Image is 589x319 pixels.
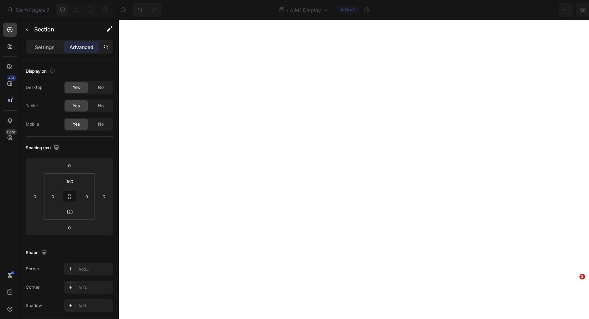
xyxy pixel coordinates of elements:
[26,266,40,272] div: Border
[98,103,104,109] span: No
[98,84,104,91] span: No
[73,84,80,91] span: Yes
[78,284,111,291] div: Add...
[73,103,80,109] span: Yes
[26,143,61,153] div: Spacing (px)
[63,206,77,217] input: 120px
[30,191,40,202] input: 0
[62,222,77,233] input: 0
[548,6,566,14] div: Publish
[119,20,589,319] iframe: Design area
[26,121,39,127] div: Mobile
[78,266,111,272] div: Add...
[34,25,92,34] p: Section
[35,43,55,51] p: Settings
[542,3,572,17] button: Publish
[5,129,17,135] div: Beta
[73,121,80,127] span: Yes
[69,43,93,51] p: Advanced
[26,84,42,91] div: Desktop
[516,3,539,17] button: Save
[99,191,109,202] input: 0
[287,6,289,14] span: /
[3,3,53,17] button: 7
[78,303,111,309] div: Add...
[7,75,17,81] div: 450
[63,176,77,187] input: 160px
[522,7,534,13] span: Save
[133,3,162,17] div: Undo/Redo
[62,160,77,171] input: 0
[46,6,49,14] p: 7
[81,191,92,202] input: 0px
[98,121,104,127] span: No
[26,67,56,76] div: Display on
[290,6,321,14] span: AIM1 Display
[48,191,58,202] input: 0px
[26,284,40,290] div: Corner
[579,274,585,279] span: 2
[26,302,42,309] div: Shadow
[345,7,356,13] span: Draft
[26,103,38,109] div: Tablet
[565,284,582,301] iframe: Intercom live chat
[26,248,48,258] div: Shape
